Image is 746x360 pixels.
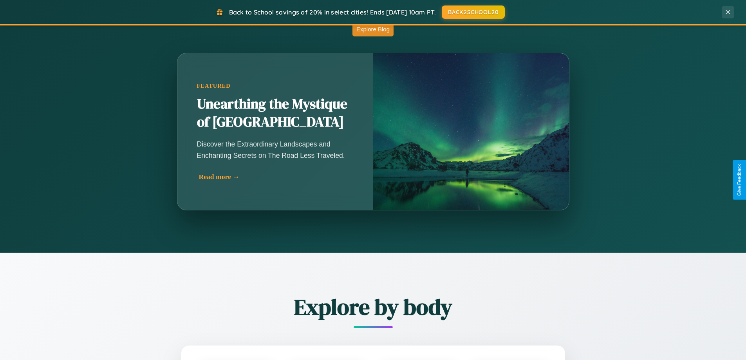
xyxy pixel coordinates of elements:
[737,164,742,196] div: Give Feedback
[197,95,354,131] h2: Unearthing the Mystique of [GEOGRAPHIC_DATA]
[199,173,356,181] div: Read more →
[352,22,394,36] button: Explore Blog
[197,139,354,161] p: Discover the Extraordinary Landscapes and Enchanting Secrets on The Road Less Traveled.
[197,83,354,89] div: Featured
[138,292,608,322] h2: Explore by body
[229,8,436,16] span: Back to School savings of 20% in select cities! Ends [DATE] 10am PT.
[442,5,505,19] button: BACK2SCHOOL20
